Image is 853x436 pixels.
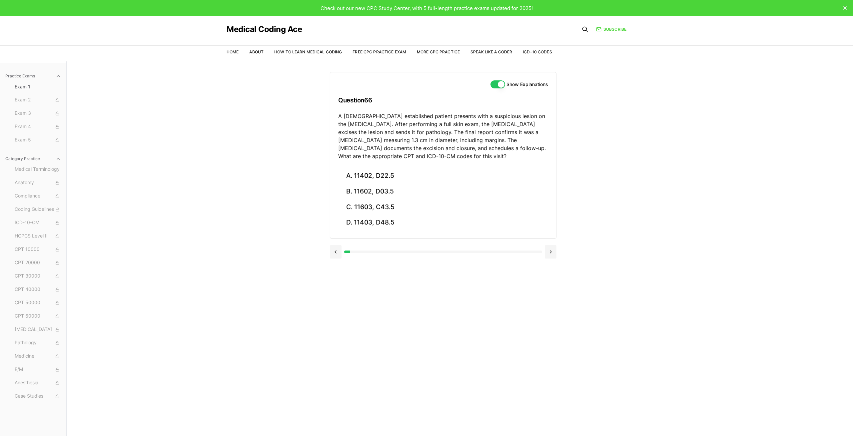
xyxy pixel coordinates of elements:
[12,271,64,282] button: CPT 30000
[12,108,64,119] button: Exam 3
[15,393,61,400] span: Case Studies
[15,379,61,387] span: Anesthesia
[596,26,626,32] a: Subscribe
[321,5,533,11] span: Check out our new CPC Study Center, with 5 full-length practice exams updated for 2025!
[12,191,64,201] button: Compliance
[15,299,61,307] span: CPT 50000
[12,244,64,255] button: CPT 10000
[3,153,64,164] button: Category Practice
[15,233,61,240] span: HCPCS Level II
[15,166,61,173] span: Medical Terminology
[12,217,64,228] button: ICD-10-CM
[15,313,61,320] span: CPT 60000
[15,366,61,373] span: E/M
[15,206,61,213] span: Coding Guidelines
[12,324,64,335] button: [MEDICAL_DATA]
[840,3,850,13] button: close
[274,49,342,54] a: How to Learn Medical Coding
[15,96,61,104] span: Exam 2
[15,110,61,117] span: Exam 3
[12,135,64,145] button: Exam 5
[12,378,64,388] button: Anesthesia
[12,258,64,268] button: CPT 20000
[338,168,548,184] button: A. 11402, D22.5
[15,286,61,293] span: CPT 40000
[12,364,64,375] button: E/M
[338,90,548,110] h3: Question 66
[15,353,61,360] span: Medicine
[12,204,64,215] button: Coding Guidelines
[12,311,64,322] button: CPT 60000
[506,82,548,87] label: Show Explanations
[12,351,64,362] button: Medicine
[249,49,264,54] a: About
[15,83,61,90] span: Exam 1
[523,49,552,54] a: ICD-10 Codes
[338,199,548,215] button: C. 11603, C43.5
[12,121,64,132] button: Exam 4
[227,49,239,54] a: Home
[15,136,61,144] span: Exam 5
[12,164,64,175] button: Medical Terminology
[227,25,302,33] a: Medical Coding Ace
[12,284,64,295] button: CPT 40000
[15,123,61,130] span: Exam 4
[470,49,512,54] a: Speak Like a Coder
[3,71,64,81] button: Practice Exams
[15,326,61,333] span: [MEDICAL_DATA]
[15,179,61,186] span: Anatomy
[12,95,64,105] button: Exam 2
[338,112,548,160] p: A [DEMOGRAPHIC_DATA] established patient presents with a suspicious lesion on the [MEDICAL_DATA]....
[15,246,61,253] span: CPT 10000
[12,177,64,188] button: Anatomy
[12,391,64,402] button: Case Studies
[15,192,61,200] span: Compliance
[12,231,64,242] button: HCPCS Level II
[15,273,61,280] span: CPT 30000
[15,259,61,267] span: CPT 20000
[417,49,460,54] a: More CPC Practice
[15,339,61,347] span: Pathology
[12,81,64,92] button: Exam 1
[12,298,64,308] button: CPT 50000
[338,215,548,231] button: D. 11403, D48.5
[353,49,406,54] a: Free CPC Practice Exam
[15,219,61,227] span: ICD-10-CM
[338,184,548,199] button: B. 11602, D03.5
[12,338,64,348] button: Pathology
